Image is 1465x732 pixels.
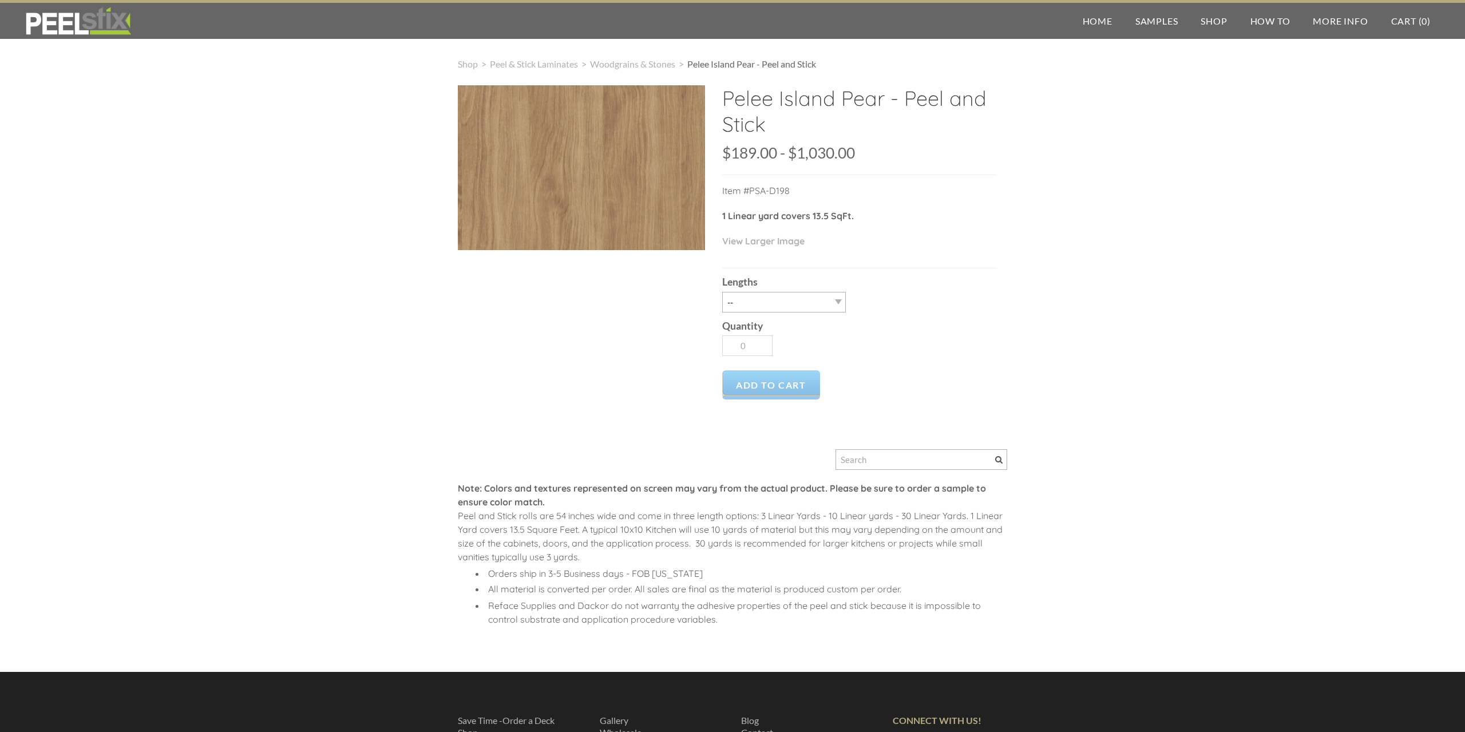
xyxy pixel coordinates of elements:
span: Pelee Island Pear - Peel and Stick [687,58,816,69]
span: > [478,58,490,69]
a: Home [1071,3,1124,39]
a: Gallery​ [600,715,628,726]
a: Shop [1189,3,1238,39]
a: Blog [741,715,759,726]
a: Add to Cart [722,370,820,399]
img: REFACE SUPPLIES [23,7,133,35]
font: Note: Colors and textures represented on screen may vary from the actual product. Please be sure ... [458,482,986,508]
strong: CONNECT WITH US! [893,715,981,726]
li: Reface Supplies and Dackor do not warranty the adhesive properties of the peel and stick because ... [485,599,1007,626]
a: Shop [458,58,478,69]
a: How To [1239,3,1302,39]
span: > [675,58,687,69]
span: Search [995,456,1003,464]
a: More Info [1301,3,1379,39]
b: Quantity [722,320,763,332]
p: Item #PSA-D198 [722,184,997,209]
h2: Pelee Island Pear - Peel and Stick [722,85,997,145]
span: > [578,58,590,69]
a: Woodgrains & Stones [590,58,675,69]
div: ​ [458,481,1007,640]
a: Save Time -Order a Deck [458,715,555,726]
span: Peel and Stick rolls are 54 inches wide and come in three length options: 3 Linear Yards - 10 Lin... [458,510,1003,563]
input: Search [836,449,1007,470]
li: All material is converted per order. All sales are final as the material is produced custom per o... [485,582,1007,596]
li: Orders ship in 3-5 Business days - FOB [US_STATE] [485,567,1007,580]
span: 0 [1422,15,1427,26]
span: $189.00 - $1,030.00 [722,144,855,162]
strong: 1 Linear yard covers 13.5 SqFt. [722,210,854,221]
a: Peel & Stick Laminates [490,58,578,69]
a: View Larger Image [722,235,805,247]
a: Samples [1124,3,1190,39]
b: Lengths [722,276,758,288]
a: Cart (0) [1380,3,1442,39]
